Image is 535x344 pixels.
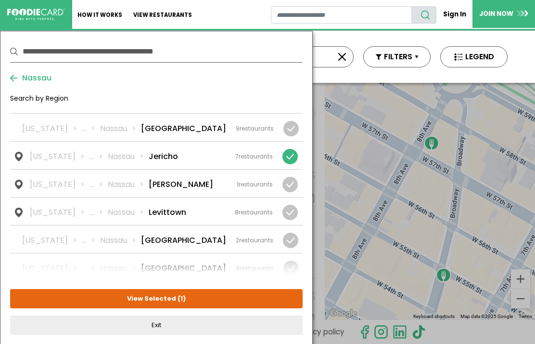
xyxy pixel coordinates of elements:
[7,9,65,20] img: FoodieCard; Eat, Drink, Save, Donate
[235,208,239,216] span: 8
[149,151,178,162] li: Jericho
[10,142,303,169] a: [US_STATE] ... Nassau Jericho 7restaurants
[10,93,303,111] div: Search by Region
[363,46,431,67] button: FILTERS
[411,6,436,24] button: search
[10,316,303,335] button: Exit
[82,263,100,274] li: ...
[22,235,82,246] li: [US_STATE]
[235,152,273,161] div: restaurants
[10,289,303,308] button: View Selected (1)
[149,179,213,190] li: [PERSON_NAME]
[141,123,226,134] li: [GEOGRAPHIC_DATA]
[236,124,240,132] span: 9
[30,151,89,162] li: [US_STATE]
[82,235,100,246] li: ...
[108,151,149,162] li: Nassau
[237,180,239,188] span: 1
[10,72,51,84] button: Nassau
[236,236,273,245] div: restaurants
[236,264,274,273] div: restaurants
[235,152,239,160] span: 7
[100,123,141,134] li: Nassau
[89,207,108,218] li: ...
[100,235,141,246] li: Nassau
[17,72,51,84] span: Nassau
[30,207,89,218] li: [US_STATE]
[236,124,274,133] div: restaurants
[108,179,149,190] li: Nassau
[141,263,226,274] li: [GEOGRAPHIC_DATA]
[235,208,273,217] div: restaurants
[436,6,472,23] a: Sign In
[236,236,239,244] span: 2
[440,46,508,67] button: LEGEND
[237,180,273,189] div: restaurants
[22,123,82,134] li: [US_STATE]
[10,225,303,253] a: [US_STATE] ... Nassau [GEOGRAPHIC_DATA] 2restaurants
[141,235,226,246] li: [GEOGRAPHIC_DATA]
[10,170,303,197] a: [US_STATE] ... Nassau [PERSON_NAME] 1restaurants
[22,263,82,274] li: [US_STATE]
[89,179,108,190] li: ...
[100,263,141,274] li: Nassau
[10,114,303,141] a: [US_STATE] ... Nassau [GEOGRAPHIC_DATA] 9restaurants
[10,253,303,281] a: [US_STATE] ... Nassau [GEOGRAPHIC_DATA] 8restaurants
[10,198,303,225] a: [US_STATE] ... Nassau Levittown 8restaurants
[108,207,149,218] li: Nassau
[149,207,186,218] li: Levittown
[236,264,240,272] span: 8
[82,123,100,134] li: ...
[180,294,183,303] span: 1
[271,6,412,24] input: restaurant search
[30,179,89,190] li: [US_STATE]
[89,151,108,162] li: ...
